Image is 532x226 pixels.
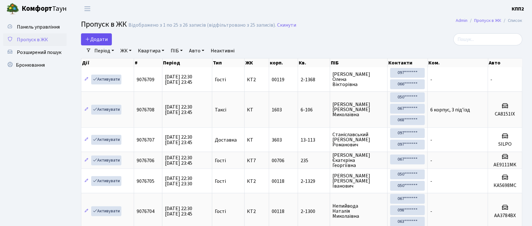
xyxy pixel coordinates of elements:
[454,33,522,45] input: Пошук...
[3,21,67,33] a: Панель управління
[512,5,524,12] b: КПП2
[428,58,488,67] th: Ком.
[333,72,385,87] span: [PERSON_NAME] Олена Вікторівна
[269,58,298,67] th: корп.
[277,22,296,28] a: Скинути
[333,132,385,147] span: Станіславський [PERSON_NAME] Романович
[430,136,432,143] span: -
[301,179,327,184] span: 2-1329
[3,46,67,59] a: Розширений пошук
[85,36,108,43] span: Додати
[301,158,327,163] span: 235
[213,58,245,67] th: Тип
[272,157,284,164] span: 00706
[272,76,284,83] span: 00119
[3,33,67,46] a: Пропуск в ЖК
[17,49,61,56] span: Розширений пошук
[215,107,226,112] span: Таксі
[135,45,167,56] a: Квартира
[301,209,327,214] span: 2-1300
[165,73,192,86] span: [DATE] 22:30 [DATE] 23:45
[301,77,327,82] span: 2-1368
[163,58,213,67] th: Період
[330,58,388,67] th: ПІБ
[491,213,520,219] h5: АА3784ВХ
[137,157,154,164] span: 9076706
[215,158,226,163] span: Гості
[491,183,520,189] h5: КА5698МС
[118,45,134,56] a: ЖК
[430,178,432,185] span: -
[272,136,282,143] span: 3603
[272,178,284,185] span: 00118
[137,76,154,83] span: 9076709
[491,111,520,117] h5: СА8151ІХ
[91,105,121,115] a: Активувати
[247,77,266,82] span: КТ2
[388,58,428,67] th: Контакти
[91,135,121,145] a: Активувати
[79,3,95,14] button: Переключити навігацію
[245,58,269,67] th: ЖК
[301,137,327,143] span: 13-113
[247,179,266,184] span: КТ2
[430,157,432,164] span: -
[247,158,266,163] span: КТ7
[512,5,524,13] a: КПП2
[430,76,432,83] span: -
[215,179,226,184] span: Гості
[22,3,67,14] span: Таун
[456,17,468,24] a: Admin
[165,103,192,116] span: [DATE] 22:30 [DATE] 23:45
[333,203,385,219] span: Непийвода Наталія Миколаївна
[215,77,226,82] span: Гості
[17,36,48,43] span: Пропуск в ЖК
[91,206,121,216] a: Активувати
[92,45,117,56] a: Період
[447,14,532,27] nav: breadcrumb
[333,173,385,189] span: [PERSON_NAME] [PERSON_NAME] Іванович
[491,162,520,168] h5: AE9111MK
[247,107,266,112] span: КТ
[134,58,163,67] th: #
[301,107,327,112] span: 6-106
[298,58,330,67] th: Кв.
[91,176,121,186] a: Активувати
[168,45,185,56] a: ПІБ
[208,45,237,56] a: Неактивні
[165,134,192,146] span: [DATE] 22:30 [DATE] 23:45
[215,137,237,143] span: Доставка
[22,3,52,14] b: Комфорт
[81,58,134,67] th: Дії
[491,141,520,147] h5: SILPO
[137,208,154,215] span: 9076704
[247,137,266,143] span: КТ
[137,106,154,113] span: 9076708
[16,62,45,69] span: Бронювання
[128,22,276,28] div: Відображено з 1 по 25 з 26 записів (відфільтровано з 25 записів).
[333,102,385,117] span: [PERSON_NAME] [PERSON_NAME] Миколаївна
[187,45,207,56] a: Авто
[91,156,121,165] a: Активувати
[272,106,282,113] span: 1603
[333,153,385,168] span: [PERSON_NAME] Єкатєріна Георгіївна
[165,175,192,187] span: [DATE] 22:30 [DATE] 23:30
[215,209,226,214] span: Гості
[501,17,522,24] li: Список
[165,205,192,217] span: [DATE] 22:30 [DATE] 23:45
[491,76,493,83] span: -
[6,3,19,15] img: logo.png
[3,59,67,71] a: Бронювання
[474,17,501,24] a: Пропуск в ЖК
[137,136,154,143] span: 9076707
[81,19,127,30] span: Пропуск в ЖК
[165,154,192,167] span: [DATE] 22:30 [DATE] 23:45
[488,58,523,67] th: Авто
[81,33,112,45] a: Додати
[430,208,432,215] span: -
[137,178,154,185] span: 9076705
[430,106,470,113] span: 6 корпус, 3 під'їзд
[91,75,121,84] a: Активувати
[247,209,266,214] span: КТ2
[17,23,60,30] span: Панель управління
